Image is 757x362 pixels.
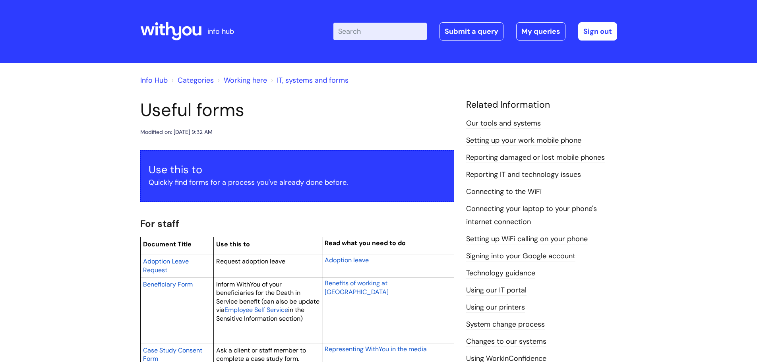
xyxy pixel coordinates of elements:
a: Using our printers [466,302,525,313]
span: in the Sensitive Information section) [216,306,304,323]
span: Adoption Leave Request [143,257,189,274]
a: Reporting IT and technology issues [466,170,581,180]
span: Benefits of working at [GEOGRAPHIC_DATA] [325,279,389,296]
a: Connecting your laptop to your phone's internet connection [466,204,597,227]
a: Beneficiary Form [143,279,193,289]
a: System change process [466,319,545,330]
span: Document Title [143,240,192,248]
a: Sign out [578,22,617,41]
p: info hub [207,25,234,38]
a: Info Hub [140,75,168,85]
span: Adoption leave [325,256,369,264]
a: Setting up your work mobile phone [466,136,581,146]
a: Submit a query [439,22,503,41]
a: Benefits of working at [GEOGRAPHIC_DATA] [325,278,389,296]
a: Our tools and systems [466,118,541,129]
a: Setting up WiFi calling on your phone [466,234,588,244]
h3: Use this to [149,163,446,176]
span: Employee Self Service [225,306,288,314]
a: Adoption leave [325,255,369,265]
span: For staff [140,217,179,230]
li: Solution home [170,74,214,87]
a: Adoption Leave Request [143,256,189,275]
span: Use this to [216,240,250,248]
span: Representing WithYou in the media [325,345,427,353]
li: Working here [216,74,267,87]
p: Quickly find forms for a process you've already done before. [149,176,446,189]
a: My queries [516,22,565,41]
li: IT, systems and forms [269,74,348,87]
h4: Related Information [466,99,617,110]
span: Read what you need to do [325,239,406,247]
a: Working here [224,75,267,85]
span: Inform WithYou of your beneficiaries for the Death in Service benefit (can also be update via [216,280,319,314]
a: Reporting damaged or lost mobile phones [466,153,605,163]
a: IT, systems and forms [277,75,348,85]
a: Categories [178,75,214,85]
a: Using our IT portal [466,285,527,296]
a: Connecting to the WiFi [466,187,542,197]
a: Signing into your Google account [466,251,575,261]
span: Beneficiary Form [143,280,193,288]
div: | - [333,22,617,41]
h1: Useful forms [140,99,454,121]
div: Modified on: [DATE] 9:32 AM [140,127,213,137]
input: Search [333,23,427,40]
a: Representing WithYou in the media [325,344,427,354]
span: Request adoption leave [216,257,285,265]
a: Technology guidance [466,268,535,279]
a: Employee Self Service [225,305,288,314]
a: Changes to our systems [466,337,546,347]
